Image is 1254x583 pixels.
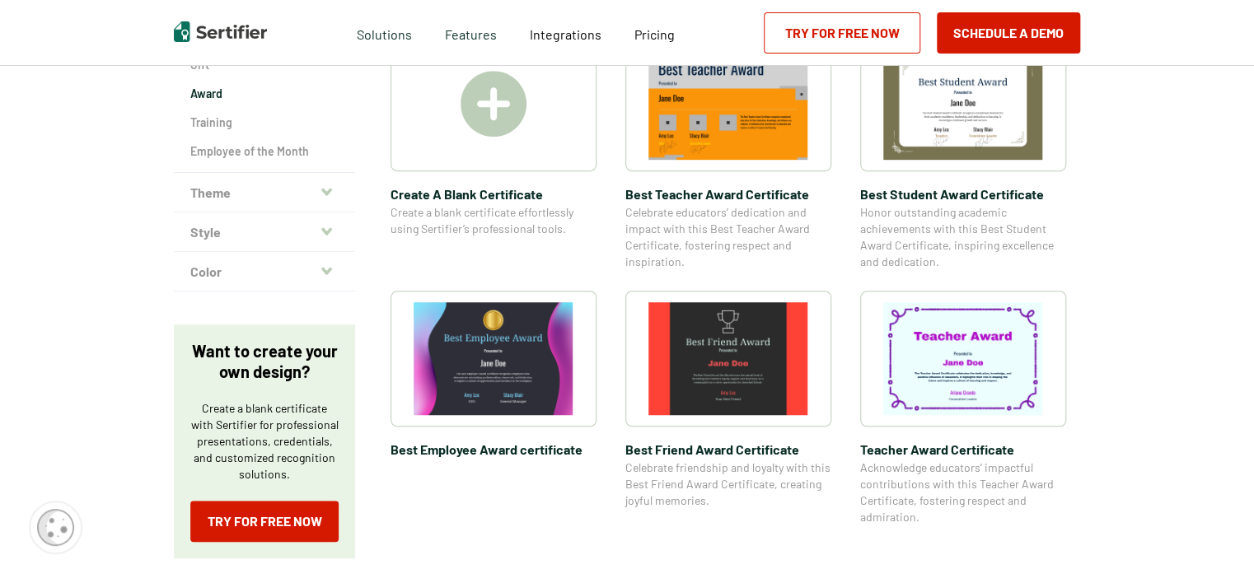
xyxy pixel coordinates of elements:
span: Best Employee Award certificate​ [391,439,597,459]
img: Best Employee Award certificate​ [414,302,573,415]
a: Best Employee Award certificate​Best Employee Award certificate​ [391,291,597,525]
img: Cookie Popup Icon [37,509,74,546]
img: Best Friend Award Certificate​ [648,302,808,415]
img: Best Student Award Certificate​ [883,47,1043,160]
img: Teacher Award Certificate [883,302,1043,415]
p: Want to create your own design? [190,341,339,382]
a: Best Student Award Certificate​Best Student Award Certificate​Honor outstanding academic achievem... [860,35,1066,270]
span: Celebrate friendship and loyalty with this Best Friend Award Certificate, creating joyful memories. [625,459,831,509]
button: Color [174,252,355,291]
span: Best Friend Award Certificate​ [625,439,831,459]
span: Teacher Award Certificate [860,439,1066,459]
a: Award [190,86,339,102]
span: Create a blank certificate effortlessly using Sertifier’s professional tools. [391,204,597,237]
span: Celebrate educators’ dedication and impact with this Best Teacher Award Certificate, fostering re... [625,204,831,270]
img: Sertifier | Digital Credentialing Platform [174,21,267,42]
a: Try for Free Now [190,501,339,542]
a: Training [190,114,339,131]
span: Acknowledge educators’ impactful contributions with this Teacher Award Certificate, fostering res... [860,459,1066,525]
span: Create A Blank Certificate [391,184,597,204]
span: Pricing [634,26,675,42]
p: Create a blank certificate with Sertifier for professional presentations, credentials, and custom... [190,400,339,483]
span: Best Teacher Award Certificate​ [625,184,831,204]
a: Best Teacher Award Certificate​Best Teacher Award Certificate​Celebrate educators’ dedication and... [625,35,831,270]
button: Schedule a Demo [937,12,1080,54]
img: Best Teacher Award Certificate​ [648,47,808,160]
button: Theme [174,173,355,212]
span: Features [445,22,497,43]
span: Integrations [530,26,601,42]
img: Create A Blank Certificate [461,71,526,137]
a: Teacher Award CertificateTeacher Award CertificateAcknowledge educators’ impactful contributions ... [860,291,1066,525]
a: Try for Free Now [764,12,920,54]
span: Honor outstanding academic achievements with this Best Student Award Certificate, inspiring excel... [860,204,1066,270]
span: Solutions [357,22,412,43]
a: Pricing [634,22,675,43]
a: Best Friend Award Certificate​Best Friend Award Certificate​Celebrate friendship and loyalty with... [625,291,831,525]
a: Integrations [530,22,601,43]
iframe: Chat Widget [1172,504,1254,583]
button: Style [174,212,355,252]
a: Employee of the Month [190,143,339,160]
span: Best Student Award Certificate​ [860,184,1066,204]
